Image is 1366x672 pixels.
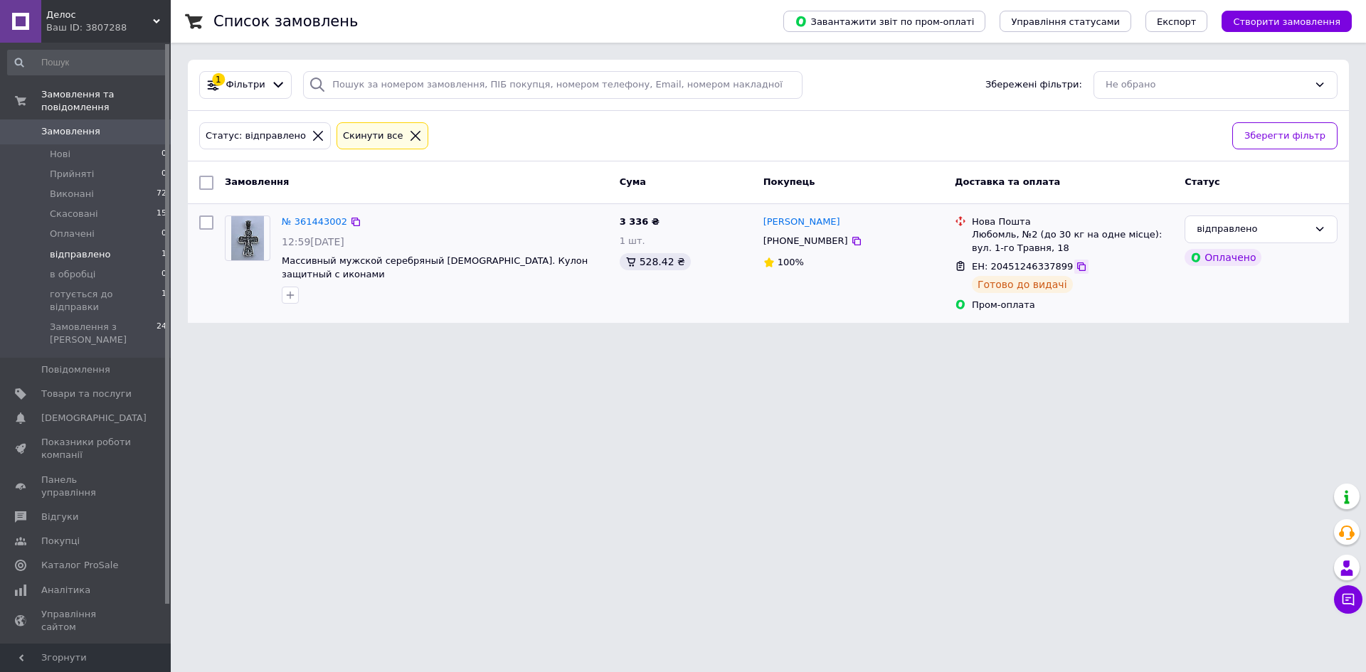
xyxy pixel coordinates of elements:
a: Фото товару [225,215,270,261]
span: Оплачені [50,228,95,240]
div: Cкинути все [340,129,406,144]
span: 15 [157,208,166,220]
span: Показники роботи компанії [41,436,132,462]
span: Аналітика [41,584,90,597]
div: відправлено [1197,222,1308,237]
span: 12:59[DATE] [282,236,344,247]
a: Створити замовлення [1207,16,1352,26]
button: Управління статусами [1000,11,1131,32]
div: Любомль, №2 (до 30 кг на одне місце): вул. 1-го Травня, 18 [972,228,1173,254]
span: Експорт [1157,16,1197,27]
span: 1 [162,288,166,314]
span: 0 [162,228,166,240]
span: відправлено [50,248,110,261]
button: Зберегти фільтр [1232,122,1338,150]
span: Замовлення та повідомлення [41,88,171,114]
a: № 361443002 [282,216,347,227]
span: Замовлення [225,176,289,187]
div: 1 [212,73,225,86]
span: Нові [50,148,70,161]
a: Массивный мужской серебряный [DEMOGRAPHIC_DATA]. Кулон защитный с иконами [282,255,588,279]
div: Нова Пошта [972,215,1173,228]
button: Завантажити звіт по пром-оплаті [783,11,985,32]
input: Пошук [7,50,168,75]
span: Прийняті [50,168,94,181]
span: Покупець [763,176,815,187]
span: Завантажити звіт по пром-оплаті [795,15,974,28]
span: 1 [162,248,166,261]
span: Замовлення з [PERSON_NAME] [50,321,157,346]
span: Створити замовлення [1233,16,1340,27]
span: 72 [157,188,166,201]
span: 0 [162,268,166,281]
span: Повідомлення [41,363,110,376]
button: Експорт [1145,11,1208,32]
span: Панель управління [41,474,132,499]
span: 24 [157,321,166,346]
span: ЕН: 20451246337899 [972,261,1073,272]
span: Статус [1185,176,1220,187]
h1: Список замовлень [213,13,358,30]
div: Пром-оплата [972,299,1173,311]
input: Пошук за номером замовлення, ПІБ покупця, номером телефону, Email, номером накладної [303,71,803,99]
button: Чат з покупцем [1334,585,1362,614]
span: Управління статусами [1011,16,1120,27]
div: Не обрано [1106,78,1308,92]
span: Збережені фільтри: [985,78,1082,92]
a: [PERSON_NAME] [763,215,840,229]
button: Створити замовлення [1222,11,1352,32]
img: Фото товару [231,216,265,260]
span: Зберегти фільтр [1244,129,1325,144]
span: Cума [620,176,646,187]
div: [PHONE_NUMBER] [761,232,851,250]
div: Готово до видачі [972,276,1073,293]
span: 0 [162,148,166,161]
span: Товари та послуги [41,388,132,400]
span: готується до відправки [50,288,162,314]
span: Управління сайтом [41,608,132,634]
div: Статус: відправлено [203,129,309,144]
span: Каталог ProSale [41,559,118,572]
div: Ваш ID: 3807288 [46,21,171,34]
span: Відгуки [41,511,78,523]
span: Делос [46,9,153,21]
span: [DEMOGRAPHIC_DATA] [41,412,147,425]
span: Покупці [41,535,80,548]
div: Оплачено [1185,249,1261,266]
span: 100% [778,257,804,267]
span: 1 шт. [620,235,645,246]
span: Замовлення [41,125,100,138]
span: Доставка та оплата [955,176,1060,187]
span: Скасовані [50,208,98,220]
span: в обробці [50,268,95,281]
span: Фільтри [226,78,265,92]
span: Виконані [50,188,94,201]
div: 528.42 ₴ [620,253,691,270]
span: 3 336 ₴ [620,216,660,227]
span: 0 [162,168,166,181]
